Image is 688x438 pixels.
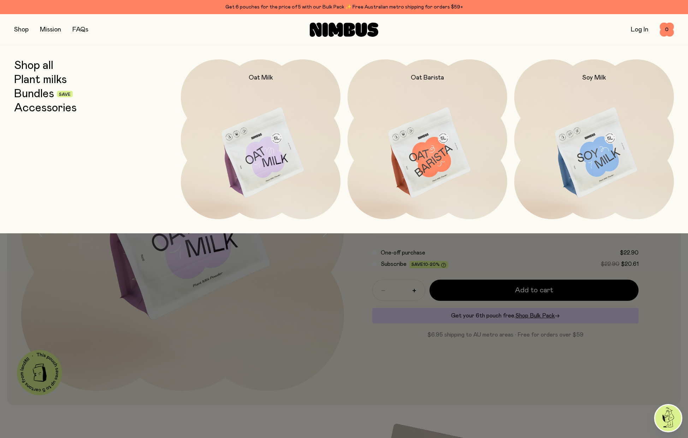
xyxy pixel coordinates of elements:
a: Accessories [14,102,77,115]
a: Bundles [14,88,54,100]
a: Plant milks [14,74,67,86]
a: FAQs [72,27,88,33]
a: Log In [631,27,648,33]
div: Get 6 pouches for the price of 5 with our Bulk Pack ✨ Free Australian metro shipping for orders $59+ [14,3,674,11]
h2: Oat Milk [249,74,273,82]
img: agent [655,405,681,431]
button: 0 [660,23,674,37]
h2: Soy Milk [582,74,606,82]
a: Shop all [14,59,53,72]
a: Oat Milk [181,59,340,219]
a: Soy Milk [514,59,674,219]
h2: Oat Barista [411,74,444,82]
a: Oat Barista [348,59,507,219]
a: Mission [40,27,61,33]
span: Save [59,92,71,97]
